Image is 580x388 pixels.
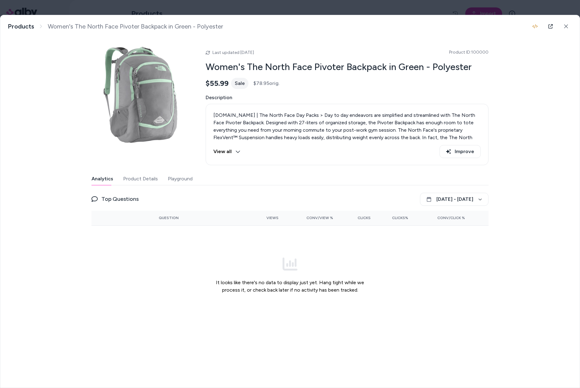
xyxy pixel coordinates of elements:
[206,61,489,73] h2: Women's The North Face Pivoter Backpack in Green - Polyester
[91,45,191,144] img: the-north-face-pivoter-backpack-women-s-.jpg
[168,173,193,185] button: Playground
[48,23,223,30] span: Women's The North Face Pivoter Backpack in Green - Polyester
[159,215,179,220] span: Question
[381,213,408,223] button: Clicks%
[439,145,481,158] button: Improve
[206,94,489,101] span: Description
[8,23,223,30] nav: breadcrumb
[206,79,229,88] span: $55.99
[213,145,240,158] button: View all
[213,112,481,186] p: [DOMAIN_NAME] | The North Face Day Packs > Day to day endeavors are simplified and streamlined wi...
[231,78,248,89] div: Sale
[449,49,489,55] span: Product ID: 100000
[420,193,489,206] button: [DATE] - [DATE]
[392,215,408,220] span: Clicks%
[211,231,369,320] div: It looks like there's no data to display just yet. Hang tight while we process it, or check back ...
[437,215,465,220] span: Conv/Click %
[418,213,465,223] button: Conv/Click %
[212,50,254,55] span: Last updated [DATE]
[8,23,34,30] a: Products
[251,213,279,223] button: Views
[266,215,279,220] span: Views
[306,215,333,220] span: Conv/View %
[123,173,158,185] button: Product Details
[358,215,371,220] span: Clicks
[159,213,179,223] button: Question
[101,195,139,203] span: Top Questions
[343,213,371,223] button: Clicks
[91,173,113,185] button: Analytics
[288,213,333,223] button: Conv/View %
[253,80,279,87] span: $78.95 orig.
